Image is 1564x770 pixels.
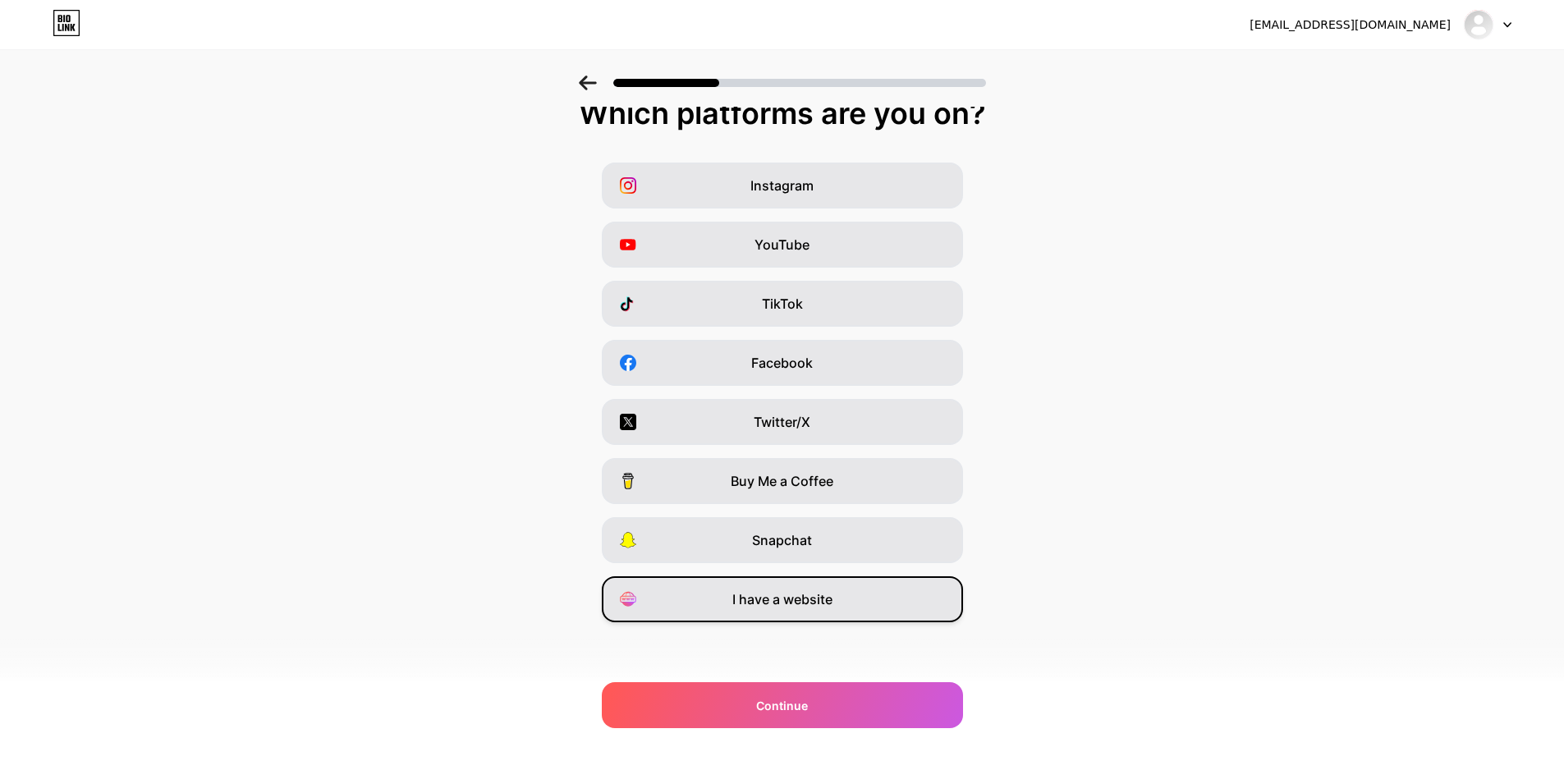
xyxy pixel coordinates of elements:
[731,471,833,491] span: Buy Me a Coffee
[1250,16,1451,34] div: [EMAIL_ADDRESS][DOMAIN_NAME]
[732,589,832,609] span: I have a website
[1463,9,1494,40] img: airquee
[762,294,803,314] span: TikTok
[751,353,813,373] span: Facebook
[16,97,1548,130] div: Which platforms are you on?
[750,176,814,195] span: Instagram
[754,235,810,254] span: YouTube
[752,530,812,550] span: Snapchat
[754,412,810,432] span: Twitter/X
[756,697,808,714] span: Continue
